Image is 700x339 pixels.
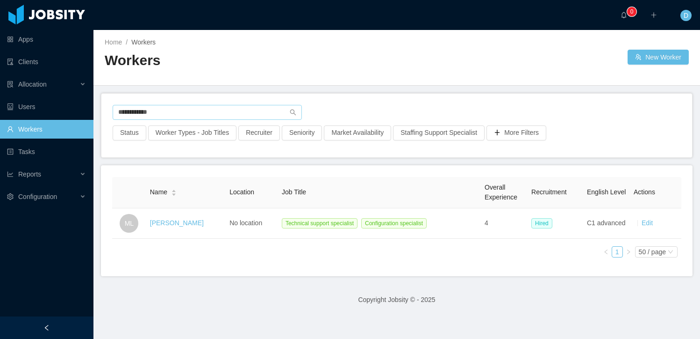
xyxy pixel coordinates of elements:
div: Sort [171,188,177,195]
i: icon: search [290,109,296,116]
span: Allocation [18,81,47,88]
span: Workers [131,38,156,46]
a: icon: appstoreApps [7,30,86,49]
span: Job Title [282,188,306,196]
span: Actions [634,188,655,196]
span: Technical support specialist [282,218,357,228]
button: icon: usergroup-addNew Worker [628,50,689,65]
i: icon: solution [7,81,14,88]
a: Home [105,38,122,46]
span: Location [229,188,254,196]
td: 4 [481,208,528,239]
a: Hired [531,219,556,227]
button: Market Availability [324,125,391,140]
button: Worker Types - Job Titles [148,125,236,140]
span: Configuration specialist [361,218,427,228]
span: Overall Experience [485,184,517,201]
i: icon: setting [7,193,14,200]
i: icon: down [668,249,673,256]
span: Configuration [18,193,57,200]
li: 1 [612,246,623,258]
a: icon: robotUsers [7,97,86,116]
h2: Workers [105,51,397,70]
li: Previous Page [600,246,612,258]
i: icon: line-chart [7,171,14,177]
i: icon: right [626,249,631,255]
button: icon: plusMore Filters [486,125,546,140]
a: icon: auditClients [7,52,86,71]
div: 50 / page [639,247,666,257]
a: icon: profileTasks [7,142,86,161]
span: Hired [531,218,552,228]
button: Recruiter [238,125,280,140]
td: No location [226,208,278,239]
a: [PERSON_NAME] [150,219,204,227]
span: D [684,10,688,21]
footer: Copyright Jobsity © - 2025 [93,284,700,316]
span: English Level [587,188,626,196]
i: icon: caret-up [171,189,177,192]
a: icon: userWorkers [7,120,86,139]
span: / [126,38,128,46]
span: Reports [18,170,41,178]
td: C1 advanced [583,208,630,239]
span: ML [125,214,134,233]
span: Recruitment [531,188,566,196]
span: Name [150,187,167,197]
a: Edit [642,219,653,227]
a: 1 [612,247,622,257]
i: icon: plus [650,12,657,18]
button: Staffing Support Specialist [393,125,485,140]
li: Next Page [623,246,634,258]
button: Seniority [282,125,322,140]
i: icon: caret-down [171,192,177,195]
button: Status [113,125,146,140]
sup: 0 [627,7,636,16]
i: icon: bell [621,12,627,18]
i: icon: left [603,249,609,255]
